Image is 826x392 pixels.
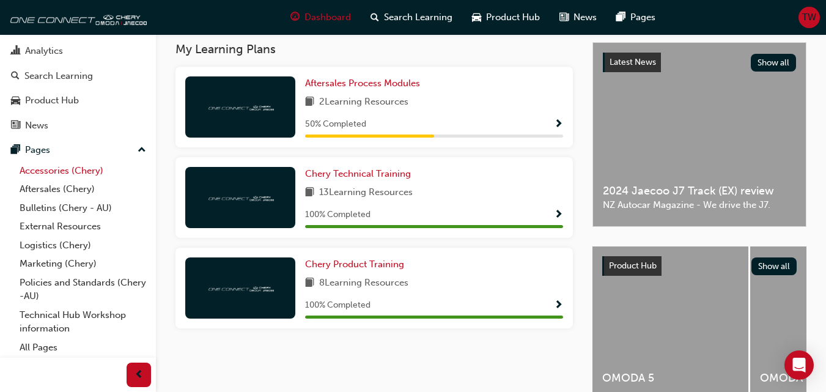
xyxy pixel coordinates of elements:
[554,119,563,130] span: Show Progress
[305,259,404,270] span: Chery Product Training
[207,191,274,203] img: oneconnect
[319,276,408,291] span: 8 Learning Resources
[462,5,550,30] a: car-iconProduct Hub
[610,57,656,67] span: Latest News
[15,338,151,357] a: All Pages
[305,208,371,222] span: 100 % Completed
[602,256,797,276] a: Product HubShow all
[554,300,563,311] span: Show Progress
[784,350,814,380] div: Open Intercom Messenger
[175,42,573,56] h3: My Learning Plans
[304,10,351,24] span: Dashboard
[15,199,151,218] a: Bulletins (Chery - AU)
[798,7,820,28] button: TW
[603,184,796,198] span: 2024 Jaecoo J7 Track (EX) review
[25,119,48,133] div: News
[802,10,816,24] span: TW
[25,94,79,108] div: Product Hub
[472,10,481,25] span: car-icon
[384,10,452,24] span: Search Learning
[550,5,607,30] a: news-iconNews
[305,257,409,272] a: Chery Product Training
[751,54,797,72] button: Show all
[11,95,20,106] span: car-icon
[25,44,63,58] div: Analytics
[603,53,796,72] a: Latest NewsShow all
[25,143,50,157] div: Pages
[290,10,300,25] span: guage-icon
[319,95,408,110] span: 2 Learning Resources
[559,10,569,25] span: news-icon
[630,10,655,24] span: Pages
[554,117,563,132] button: Show Progress
[11,46,20,57] span: chart-icon
[15,217,151,236] a: External Resources
[305,117,366,131] span: 50 % Completed
[592,42,806,227] a: Latest NewsShow all2024 Jaecoo J7 Track (EX) reviewNZ Autocar Magazine - We drive the J7.
[486,10,540,24] span: Product Hub
[11,71,20,82] span: search-icon
[207,101,274,113] img: oneconnect
[554,207,563,223] button: Show Progress
[751,257,797,275] button: Show all
[573,10,597,24] span: News
[15,306,151,338] a: Technical Hub Workshop information
[15,161,151,180] a: Accessories (Chery)
[305,276,314,291] span: book-icon
[305,185,314,201] span: book-icon
[305,168,411,179] span: Chery Technical Training
[305,167,416,181] a: Chery Technical Training
[281,5,361,30] a: guage-iconDashboard
[5,40,151,62] a: Analytics
[5,114,151,137] a: News
[305,298,371,312] span: 100 % Completed
[24,69,93,83] div: Search Learning
[603,198,796,212] span: NZ Autocar Magazine - We drive the J7.
[361,5,462,30] a: search-iconSearch Learning
[607,5,665,30] a: pages-iconPages
[135,368,144,383] span: prev-icon
[5,139,151,161] button: Pages
[616,10,625,25] span: pages-icon
[207,282,274,294] img: oneconnect
[554,298,563,313] button: Show Progress
[11,120,20,131] span: news-icon
[5,65,151,87] a: Search Learning
[138,142,146,158] span: up-icon
[319,185,413,201] span: 13 Learning Resources
[602,371,739,385] span: OMODA 5
[5,89,151,112] a: Product Hub
[305,76,425,91] a: Aftersales Process Modules
[371,10,379,25] span: search-icon
[15,236,151,255] a: Logistics (Chery)
[305,78,420,89] span: Aftersales Process Modules
[305,95,314,110] span: book-icon
[11,145,20,156] span: pages-icon
[15,254,151,273] a: Marketing (Chery)
[6,5,147,29] img: oneconnect
[15,180,151,199] a: Aftersales (Chery)
[609,261,657,271] span: Product Hub
[15,273,151,306] a: Policies and Standards (Chery -AU)
[554,210,563,221] span: Show Progress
